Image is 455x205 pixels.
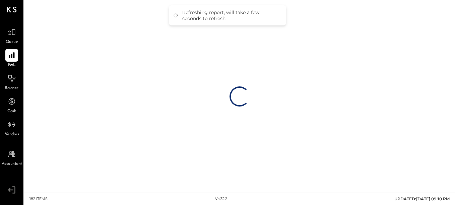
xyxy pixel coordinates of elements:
a: Accountant [0,148,23,167]
span: UPDATED: [DATE] 09:10 PM [394,196,450,201]
span: Queue [6,39,18,45]
a: Balance [0,72,23,91]
span: Accountant [2,161,22,167]
span: Balance [5,85,19,91]
a: Vendors [0,118,23,138]
a: P&L [0,49,23,68]
span: Cash [7,109,16,115]
a: Queue [0,26,23,45]
div: Refreshing report, will take a few seconds to refresh [182,9,279,21]
div: v 4.32.2 [215,196,227,202]
a: Cash [0,95,23,115]
span: P&L [8,62,16,68]
span: Vendors [5,132,19,138]
div: 182 items [29,196,48,202]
